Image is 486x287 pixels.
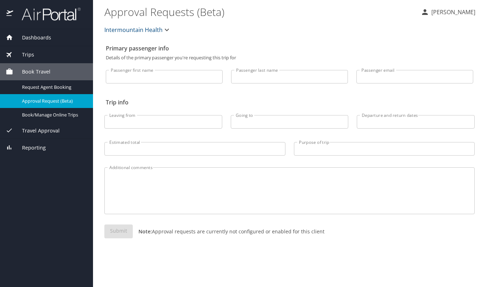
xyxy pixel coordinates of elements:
[106,55,473,60] p: Details of the primary passenger you're requesting this trip for
[104,25,163,35] span: Intermountain Health
[13,34,51,42] span: Dashboards
[429,8,475,16] p: [PERSON_NAME]
[13,68,50,76] span: Book Travel
[102,23,174,37] button: Intermountain Health
[106,43,473,54] h2: Primary passenger info
[138,228,152,235] strong: Note:
[13,51,34,59] span: Trips
[106,97,473,108] h2: Trip info
[22,112,84,118] span: Book/Manage Online Trips
[22,84,84,91] span: Request Agent Booking
[6,7,14,21] img: icon-airportal.png
[418,6,478,18] button: [PERSON_NAME]
[133,228,324,235] p: Approval requests are currently not configured or enabled for this client
[14,7,81,21] img: airportal-logo.png
[22,98,84,104] span: Approval Request (Beta)
[104,1,415,23] h1: Approval Requests (Beta)
[13,144,46,152] span: Reporting
[13,127,60,135] span: Travel Approval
